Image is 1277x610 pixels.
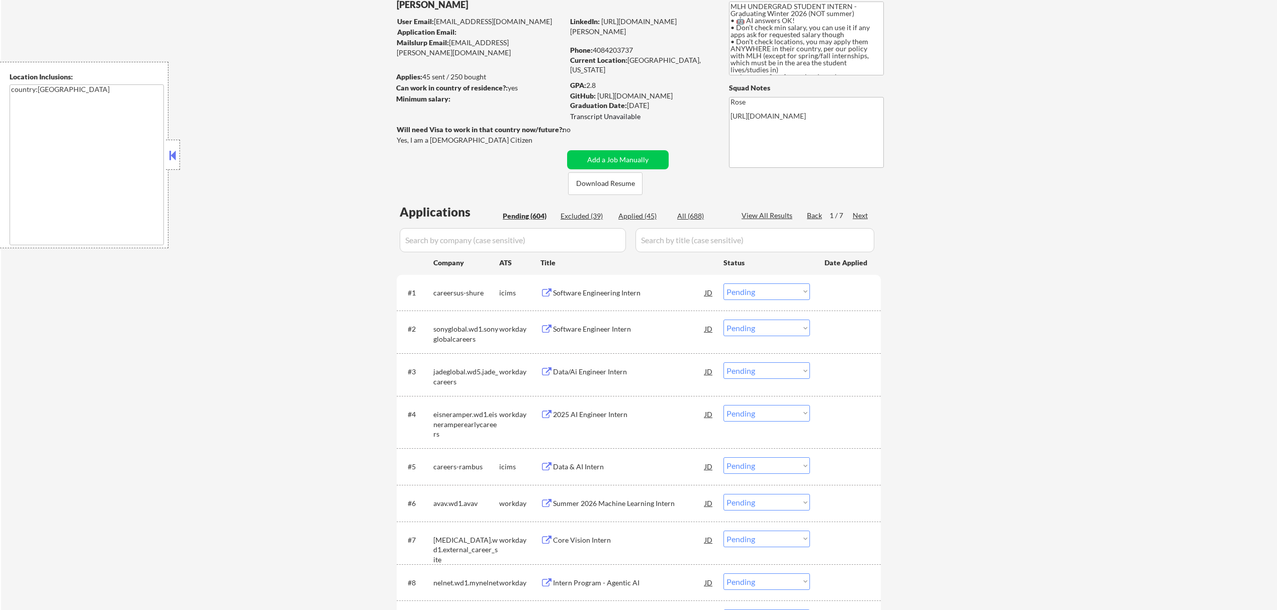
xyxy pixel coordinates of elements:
div: workday [499,367,540,377]
input: Search by company (case sensitive) [400,228,626,252]
div: JD [704,494,714,512]
strong: GPA: [570,81,586,89]
div: [DATE] [570,100,712,111]
div: eisneramper.wd1.eisneramperearlycareers [433,410,499,439]
div: JD [704,320,714,338]
div: #1 [408,288,425,298]
div: Next [853,211,869,221]
strong: Minimum salary: [396,94,450,103]
div: [EMAIL_ADDRESS][PERSON_NAME][DOMAIN_NAME] [397,38,564,57]
div: workday [499,535,540,545]
div: Excluded (39) [561,211,611,221]
div: 45 sent / 250 bought [396,72,564,82]
div: Data & AI Intern [553,462,705,472]
div: no [563,125,591,135]
div: yes [396,83,561,93]
div: Back [807,211,823,221]
div: jadeglobal.wd5.jade_careers [433,367,499,386]
div: Title [540,258,714,268]
div: careers-rambus [433,462,499,472]
div: #5 [408,462,425,472]
div: JD [704,405,714,423]
div: JD [704,531,714,549]
div: Pending (604) [503,211,553,221]
div: ATS [499,258,540,268]
div: workday [499,324,540,334]
div: Location Inclusions: [10,72,164,82]
div: All (688) [677,211,727,221]
div: JD [704,573,714,591]
div: #2 [408,324,425,334]
div: 2.8 [570,80,714,90]
div: Status [723,253,810,271]
div: #6 [408,498,425,509]
div: Squad Notes [729,83,884,93]
div: sonyglobal.wd1.sonyglobalcareers [433,324,499,344]
div: [GEOGRAPHIC_DATA], [US_STATE] [570,55,712,75]
strong: LinkedIn: [570,17,600,26]
div: Company [433,258,499,268]
div: #4 [408,410,425,420]
div: workday [499,498,540,509]
strong: Phone: [570,46,593,54]
div: Applied (45) [618,211,669,221]
strong: Graduation Date: [570,101,627,110]
div: #7 [408,535,425,545]
a: [URL][DOMAIN_NAME][PERSON_NAME] [570,17,677,36]
div: Summer 2026 Machine Learning Intern [553,498,705,509]
div: icims [499,288,540,298]
div: workday [499,410,540,420]
div: #3 [408,367,425,377]
div: Software Engineering Intern [553,288,705,298]
div: workday [499,578,540,588]
strong: Can work in country of residence?: [396,83,508,92]
div: 1 / 7 [830,211,853,221]
div: JD [704,362,714,380]
div: avav.wd1.avav [433,498,499,509]
div: Core Vision Intern [553,535,705,545]
div: Data/Ai Engineer Intern [553,367,705,377]
button: Add a Job Manually [567,150,669,169]
div: Intern Program - Agentic AI [553,578,705,588]
strong: Will need Visa to work in that country now/future?: [397,125,564,134]
div: JD [704,457,714,475]
button: Download Resume [568,172,643,195]
strong: Mailslurp Email: [397,38,449,47]
div: #8 [408,578,425,588]
div: [MEDICAL_DATA].wd1.external_career_site [433,535,499,565]
div: JD [704,283,714,301]
div: nelnet.wd1.mynelnet [433,578,499,588]
strong: Application Email: [397,28,457,36]
a: [URL][DOMAIN_NAME] [597,91,673,100]
div: 2025 AI Engineer Intern [553,410,705,420]
div: 4084203737 [570,45,712,55]
div: Software Engineer Intern [553,324,705,334]
strong: User Email: [397,17,434,26]
div: careersus-shure [433,288,499,298]
div: Yes, I am a [DEMOGRAPHIC_DATA] Citizen [397,135,567,145]
div: View All Results [742,211,795,221]
div: Date Applied [825,258,869,268]
div: [EMAIL_ADDRESS][DOMAIN_NAME] [397,17,564,27]
strong: Applies: [396,72,422,81]
strong: Current Location: [570,56,627,64]
div: icims [499,462,540,472]
div: Applications [400,206,499,218]
strong: GitHub: [570,91,596,100]
input: Search by title (case sensitive) [635,228,874,252]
